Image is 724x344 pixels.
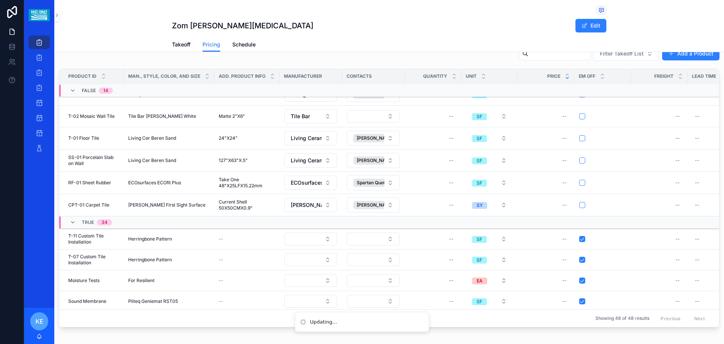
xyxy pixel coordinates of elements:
[219,135,238,141] span: 24"X24"
[477,236,482,243] div: SF
[68,254,119,266] span: T-07 Custom Tile Installation
[347,175,400,190] button: Select Button
[562,135,567,141] div: --
[477,202,483,209] div: SY
[675,113,680,119] div: --
[575,19,606,32] button: Edit
[466,73,477,79] span: Unit
[466,253,513,267] button: Select Button
[562,180,567,186] div: --
[291,134,322,142] span: Living Ceramics
[284,295,337,308] button: Select Button
[695,113,699,119] div: --
[595,315,649,321] span: Showing 48 of 48 results
[68,135,99,141] span: T-01 Floor Tile
[695,202,699,208] div: --
[353,134,405,142] button: Unselect 622
[477,157,482,164] div: SF
[675,257,680,263] div: --
[477,135,482,142] div: SF
[477,257,482,264] div: SF
[357,202,394,208] span: [PERSON_NAME]
[68,154,119,167] span: SS-01 Porcelain Slab on Wall
[68,278,100,284] span: Moisture Tests
[103,88,108,94] div: 14
[562,257,567,263] div: --
[695,180,699,186] div: --
[477,113,482,120] div: SF
[662,47,719,60] button: Add a Product
[219,177,275,189] span: Take One 48"X25LFX15.22mm
[219,257,223,263] span: --
[284,176,337,190] button: Select Button
[695,135,699,141] div: --
[695,257,699,263] div: --
[675,135,680,141] div: --
[284,109,337,123] button: Select Button
[562,202,567,208] div: --
[24,30,54,165] div: scrollable content
[477,278,483,284] div: EA
[594,46,659,61] button: Select Button
[347,295,400,308] button: Select Button
[562,113,567,119] div: --
[675,157,680,164] div: --
[128,157,176,164] span: Living Cer Beren Sand
[291,157,322,164] span: Living Ceramics
[449,180,454,186] div: --
[291,113,310,120] span: Tile Bar
[357,135,394,141] span: [PERSON_NAME]
[357,157,394,164] span: [PERSON_NAME]
[562,157,567,164] div: --
[449,236,454,242] div: --
[562,236,567,242] div: --
[172,38,190,53] a: Takeoff
[232,38,256,53] a: Schedule
[466,154,513,167] button: Select Button
[675,298,680,304] div: --
[219,73,265,79] span: Add. Product Info
[547,73,560,79] span: Price
[284,253,337,266] button: Select Button
[172,41,190,48] span: Takeoff
[579,73,595,79] span: Em Off
[291,179,322,187] span: ECOsurfaces
[449,157,454,164] div: --
[284,153,337,168] button: Select Button
[29,9,49,21] img: App logo
[347,197,400,213] button: Select Button
[695,278,699,284] div: --
[128,236,172,242] span: Herringbone Pattern
[353,201,405,209] button: Unselect 363
[202,38,220,52] a: Pricing
[353,156,405,165] button: Unselect 622
[347,233,400,245] button: Select Button
[449,202,454,208] div: --
[695,298,699,304] div: --
[291,201,322,209] span: [PERSON_NAME] Floor Covering
[466,198,513,212] button: Select Button
[562,298,567,304] div: --
[675,180,680,186] div: --
[695,157,699,164] div: --
[128,298,178,304] span: Pliteq Geniemat RST05
[466,295,513,308] button: Select Button
[68,202,109,208] span: CPT-01 Carpet Tile
[284,274,337,287] button: Select Button
[466,131,513,145] button: Select Button
[68,113,115,119] span: T-02 Mosaic Wall Tile
[449,135,454,141] div: --
[466,232,513,246] button: Select Button
[82,88,96,94] span: FALSE
[347,73,372,79] span: Contacts
[172,20,313,31] h1: Zom [PERSON_NAME][MEDICAL_DATA]
[466,274,513,287] button: Select Button
[353,179,401,187] button: Unselect 365
[202,41,220,48] span: Pricing
[68,73,97,79] span: Product ID
[562,278,567,284] div: --
[692,73,716,79] span: Lead Time
[357,180,390,186] span: Spartan Quotes
[423,73,447,79] span: Quantity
